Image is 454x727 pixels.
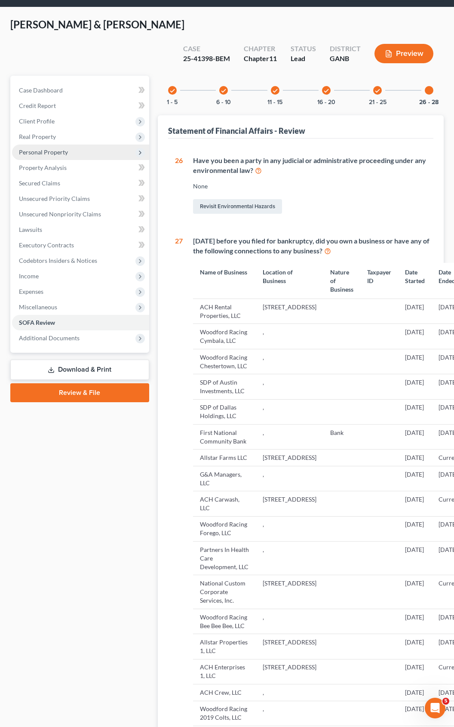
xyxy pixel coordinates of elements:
[175,156,183,216] div: 26
[19,241,74,249] span: Executory Contracts
[19,164,67,171] span: Property Analysis
[19,148,68,156] span: Personal Property
[193,701,256,726] td: Woodford Racing 2019 Colts, LLC
[419,99,439,105] button: 26 - 28
[193,399,256,424] td: SDP of Dallas Holdings, LLC
[193,659,256,684] td: ACH Enterprises 1, LLC
[168,126,305,136] div: Statement of Financial Affairs - Review
[193,374,256,399] td: SDP of Austin Investments, LLC
[183,54,230,64] div: 25-41398-BEM
[19,226,42,233] span: Lawsuits
[256,634,323,659] td: [STREET_ADDRESS]
[398,324,432,349] td: [DATE]
[330,54,361,64] div: GANB
[398,374,432,399] td: [DATE]
[193,299,256,324] td: ACH Rental Properties, LLC
[317,99,335,105] button: 16 - 20
[269,54,277,62] span: 11
[256,349,323,374] td: ,
[19,288,43,295] span: Expenses
[193,156,426,176] div: Have you been a party in any judicial or administrative proceeding under any environmental law?
[10,383,149,402] a: Review & File
[193,542,256,575] td: Partners In Health Care Development, LLC
[369,99,387,105] button: 21 - 25
[216,99,231,105] button: 6 - 10
[19,334,80,342] span: Additional Documents
[193,575,256,609] td: National Custom Corporate Services, Inc.
[193,466,256,491] td: G&A Managers, LLC
[256,374,323,399] td: ,
[256,516,323,541] td: ,
[12,222,149,237] a: Lawsuits
[398,450,432,466] td: [DATE]
[12,237,149,253] a: Executory Contracts
[221,88,227,94] i: check
[19,210,101,218] span: Unsecured Nonpriority Claims
[193,609,256,634] td: Woodford Racing Bee Bee Bee, LLC
[193,491,256,516] td: ACH Carwash, LLC
[193,450,256,466] td: Allstar Farms LLC
[19,133,56,140] span: Real Property
[19,102,56,109] span: Credit Report
[374,44,433,63] button: Preview
[267,99,282,105] button: 11 - 15
[398,609,432,634] td: [DATE]
[330,44,361,54] div: District
[12,176,149,191] a: Secured Claims
[256,701,323,726] td: ,
[398,466,432,491] td: [DATE]
[10,18,184,31] span: [PERSON_NAME] & [PERSON_NAME]
[398,425,432,450] td: [DATE]
[256,659,323,684] td: [STREET_ADDRESS]
[398,701,432,726] td: [DATE]
[256,542,323,575] td: ,
[19,195,90,202] span: Unsecured Priority Claims
[19,319,55,326] span: SOFA Review
[12,83,149,98] a: Case Dashboard
[193,684,256,701] td: ACH Crew, LLC
[12,98,149,114] a: Credit Report
[323,88,329,94] i: check
[12,191,149,206] a: Unsecured Priority Claims
[193,324,256,349] td: Woodford Racing Cymbala, LLC
[10,360,149,380] a: Download & Print
[256,324,323,349] td: ,
[398,516,432,541] td: [DATE]
[12,315,149,330] a: SOFA Review
[193,236,434,256] div: [DATE] before you filed for bankruptcy, did you own a business or have any of the following conne...
[193,182,426,191] div: None
[256,609,323,634] td: ,
[256,399,323,424] td: ,
[398,575,432,609] td: [DATE]
[425,698,445,718] iframe: Intercom live chat
[183,44,230,54] div: Case
[193,634,256,659] td: Allstar Properties 1, LLC
[167,99,178,105] button: 1 - 5
[256,575,323,609] td: [STREET_ADDRESS]
[398,349,432,374] td: [DATE]
[398,659,432,684] td: [DATE]
[19,117,55,125] span: Client Profile
[256,491,323,516] td: [STREET_ADDRESS]
[19,86,63,94] span: Case Dashboard
[19,303,57,311] span: Miscellaneous
[323,263,360,299] th: Nature of Business
[360,263,398,299] th: Taxpayer ID
[12,160,149,176] a: Property Analysis
[398,263,432,299] th: Date Started
[291,54,316,64] div: Lead
[256,299,323,324] td: [STREET_ADDRESS]
[398,491,432,516] td: [DATE]
[244,44,277,54] div: Chapter
[193,425,256,450] td: First National Community Bank
[398,684,432,701] td: [DATE]
[244,54,277,64] div: Chapter
[398,399,432,424] td: [DATE]
[193,349,256,374] td: Woodford Racing Chestertown, LLC
[256,263,323,299] th: Location of Business
[19,257,97,264] span: Codebtors Insiders & Notices
[169,88,175,94] i: check
[256,450,323,466] td: [STREET_ADDRESS]
[398,542,432,575] td: [DATE]
[12,206,149,222] a: Unsecured Nonpriority Claims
